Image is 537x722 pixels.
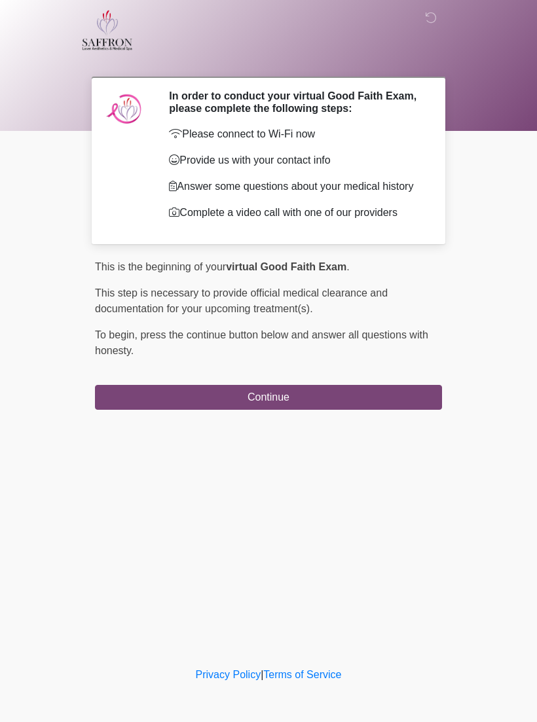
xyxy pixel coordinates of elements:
[226,261,346,272] strong: virtual Good Faith Exam
[95,329,428,356] span: press the continue button below and answer all questions with honesty.
[95,261,226,272] span: This is the beginning of your
[261,669,263,680] a: |
[95,329,140,340] span: To begin,
[169,179,422,194] p: Answer some questions about your medical history
[169,153,422,168] p: Provide us with your contact info
[346,261,349,272] span: .
[169,90,422,115] h2: In order to conduct your virtual Good Faith Exam, please complete the following steps:
[95,385,442,410] button: Continue
[105,90,144,129] img: Agent Avatar
[95,287,388,314] span: This step is necessary to provide official medical clearance and documentation for your upcoming ...
[82,10,133,50] img: Saffron Laser Aesthetics and Medical Spa Logo
[169,205,422,221] p: Complete a video call with one of our providers
[196,669,261,680] a: Privacy Policy
[263,669,341,680] a: Terms of Service
[169,126,422,142] p: Please connect to Wi-Fi now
